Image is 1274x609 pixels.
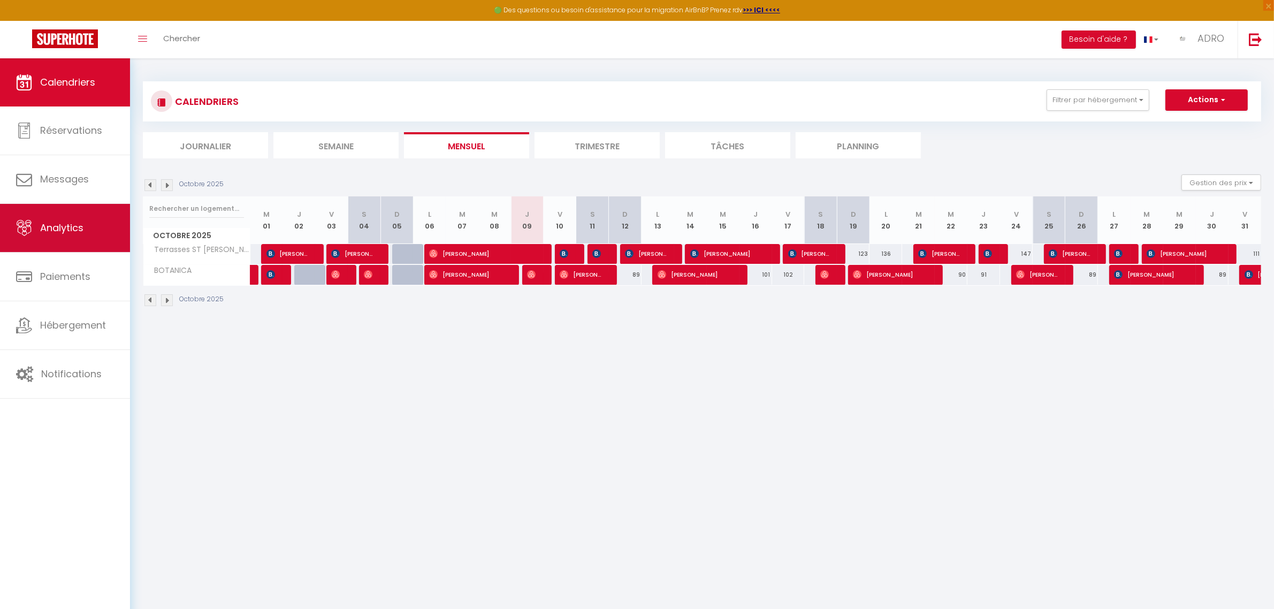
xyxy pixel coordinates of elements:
span: Paiements [40,270,90,283]
span: Chercher [163,33,200,44]
div: 89 [609,265,642,285]
th: 22 [935,196,967,244]
div: 89 [1065,265,1098,285]
abbr: V [329,209,334,219]
li: Journalier [143,132,268,158]
abbr: L [884,209,888,219]
span: Calendriers [40,75,95,89]
span: Octobre 2025 [143,228,250,243]
th: 08 [478,196,511,244]
div: 90 [935,265,967,285]
button: Besoin d'aide ? [1062,31,1136,49]
th: 27 [1098,196,1131,244]
span: [PERSON_NAME] [560,243,570,264]
th: 17 [772,196,805,244]
th: 18 [804,196,837,244]
a: ... ADRO [1166,21,1238,58]
th: 24 [1000,196,1033,244]
th: 15 [707,196,739,244]
abbr: D [1079,209,1084,219]
li: Tâches [665,132,790,158]
abbr: V [558,209,562,219]
th: 12 [609,196,642,244]
th: 21 [902,196,935,244]
th: 07 [446,196,478,244]
th: 13 [642,196,674,244]
div: 102 [772,265,805,285]
li: Trimestre [535,132,660,158]
th: 30 [1196,196,1229,244]
abbr: J [297,209,301,219]
th: 09 [511,196,544,244]
span: [PERSON_NAME] [266,264,277,285]
abbr: J [982,209,986,219]
li: Planning [796,132,921,158]
span: [PERSON_NAME] [983,243,994,264]
th: 06 [413,196,446,244]
p: Octobre 2025 [179,179,224,189]
span: [PERSON_NAME] [658,264,734,285]
span: BOTANICA [145,265,195,277]
abbr: M [720,209,726,219]
th: 03 [315,196,348,244]
span: [PERSON_NAME] [331,264,342,285]
th: 10 [544,196,576,244]
div: 136 [869,244,902,264]
abbr: L [656,209,659,219]
th: 29 [1163,196,1196,244]
button: Actions [1165,89,1248,111]
abbr: M [1143,209,1150,219]
abbr: V [785,209,790,219]
abbr: J [525,209,529,219]
abbr: D [622,209,628,219]
abbr: M [916,209,922,219]
div: 101 [739,265,772,285]
span: Messages [40,172,89,186]
abbr: M [948,209,955,219]
th: 05 [380,196,413,244]
span: [PERSON_NAME] [527,264,538,285]
th: 20 [869,196,902,244]
abbr: S [1047,209,1051,219]
abbr: D [851,209,856,219]
th: 23 [967,196,1000,244]
abbr: J [753,209,758,219]
p: Octobre 2025 [179,294,224,304]
img: Super Booking [32,29,98,48]
th: 28 [1131,196,1163,244]
abbr: M [1176,209,1183,219]
div: 123 [837,244,869,264]
th: 26 [1065,196,1098,244]
div: 91 [967,265,1000,285]
span: Notifications [41,367,102,380]
abbr: M [263,209,270,219]
th: 16 [739,196,772,244]
th: 14 [674,196,707,244]
span: Terrasses ST [PERSON_NAME] [145,244,252,256]
span: [PERSON_NAME] [266,243,310,264]
input: Rechercher un logement... [149,199,244,218]
th: 11 [576,196,609,244]
span: [PERSON_NAME] [1049,243,1092,264]
span: [PERSON_NAME] [918,243,962,264]
div: 89 [1196,265,1229,285]
a: >>> ICI <<<< [743,5,780,14]
span: [PERSON_NAME] [1114,264,1190,285]
th: 31 [1229,196,1261,244]
li: Mensuel [404,132,529,158]
span: [PERSON_NAME] [690,243,766,264]
span: [PERSON_NAME] [1016,264,1059,285]
abbr: D [394,209,400,219]
span: [PERSON_NAME] [592,243,603,264]
span: [PERSON_NAME] [1147,243,1223,264]
span: [PERSON_NAME] [429,264,505,285]
abbr: S [590,209,595,219]
span: [PERSON_NAME] [1114,243,1125,264]
button: Filtrer par hébergement [1047,89,1149,111]
th: 01 [250,196,283,244]
th: 02 [283,196,315,244]
button: Gestion des prix [1181,174,1261,191]
abbr: M [492,209,498,219]
span: [PERSON_NAME] [820,264,831,285]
